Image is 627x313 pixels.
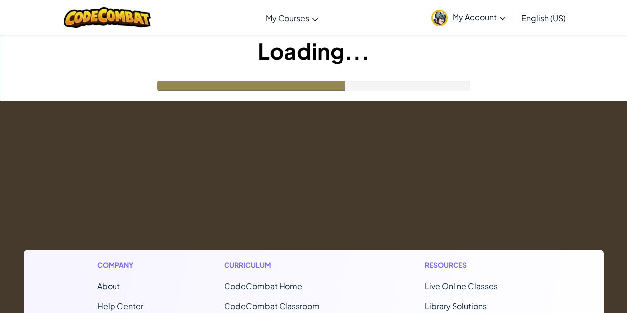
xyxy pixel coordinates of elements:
[431,10,448,26] img: avatar
[516,4,570,31] a: English (US)
[425,260,530,270] h1: Resources
[425,301,487,311] a: Library Solutions
[64,7,151,28] img: CodeCombat logo
[97,260,143,270] h1: Company
[224,281,302,291] span: CodeCombat Home
[224,301,320,311] a: CodeCombat Classroom
[453,12,506,22] span: My Account
[425,281,498,291] a: Live Online Classes
[261,4,323,31] a: My Courses
[97,281,120,291] a: About
[521,13,566,23] span: English (US)
[426,2,511,33] a: My Account
[0,35,627,66] h1: Loading...
[266,13,309,23] span: My Courses
[224,260,344,270] h1: Curriculum
[97,301,143,311] a: Help Center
